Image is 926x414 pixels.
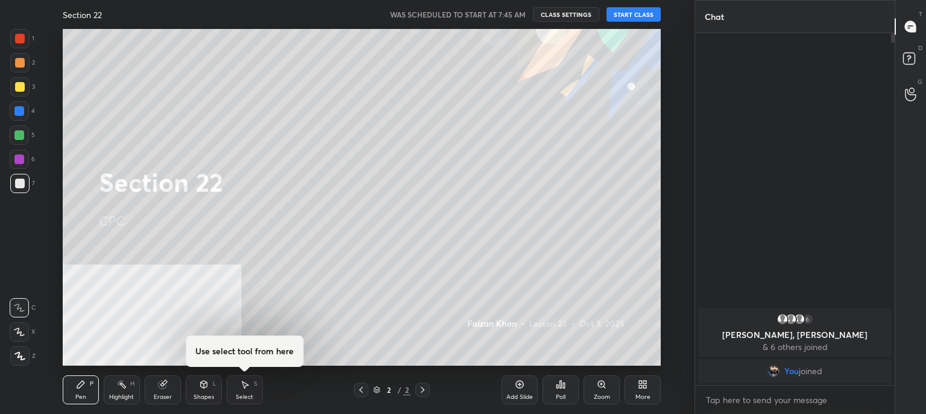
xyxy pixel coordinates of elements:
div: Shapes [194,394,214,400]
div: Pen [75,394,86,400]
img: default.png [793,313,805,325]
p: [PERSON_NAME], [PERSON_NAME] [705,330,884,340]
h4: Section 22 [63,9,102,21]
div: 6 [802,313,814,325]
div: S [254,381,257,387]
div: Zoom [594,394,610,400]
img: 0ee430d530ea4eab96c2489b3c8ae121.jpg [767,365,780,377]
img: default.png [785,313,797,325]
div: Select [236,394,253,400]
p: Chat [695,1,734,33]
div: 5 [10,126,35,145]
span: You [784,366,799,376]
p: G [918,77,922,86]
div: 3 [10,77,35,97]
div: X [10,322,36,342]
div: 2 [403,384,411,395]
span: joined [799,366,822,376]
p: T [919,10,922,19]
button: START CLASS [606,7,661,22]
div: 4 [10,101,35,121]
div: Eraser [154,394,172,400]
div: / [397,386,401,393]
h4: Use select tool from here [195,345,294,357]
div: 2 [10,53,35,72]
div: H [130,381,134,387]
div: 7 [10,174,35,193]
img: default.png [776,313,789,325]
div: L [213,381,216,387]
div: Z [10,346,36,366]
div: 2 [383,386,395,393]
p: & 6 others joined [705,342,884,352]
div: More [635,394,650,400]
p: D [918,43,922,53]
div: grid [695,306,895,386]
div: C [10,298,36,317]
div: 1 [10,29,34,48]
div: 6 [10,150,35,169]
div: Highlight [109,394,134,400]
div: Poll [556,394,565,400]
div: Add Slide [506,394,533,400]
h5: WAS SCHEDULED TO START AT 7:45 AM [390,9,526,20]
button: CLASS SETTINGS [533,7,599,22]
div: P [90,381,93,387]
